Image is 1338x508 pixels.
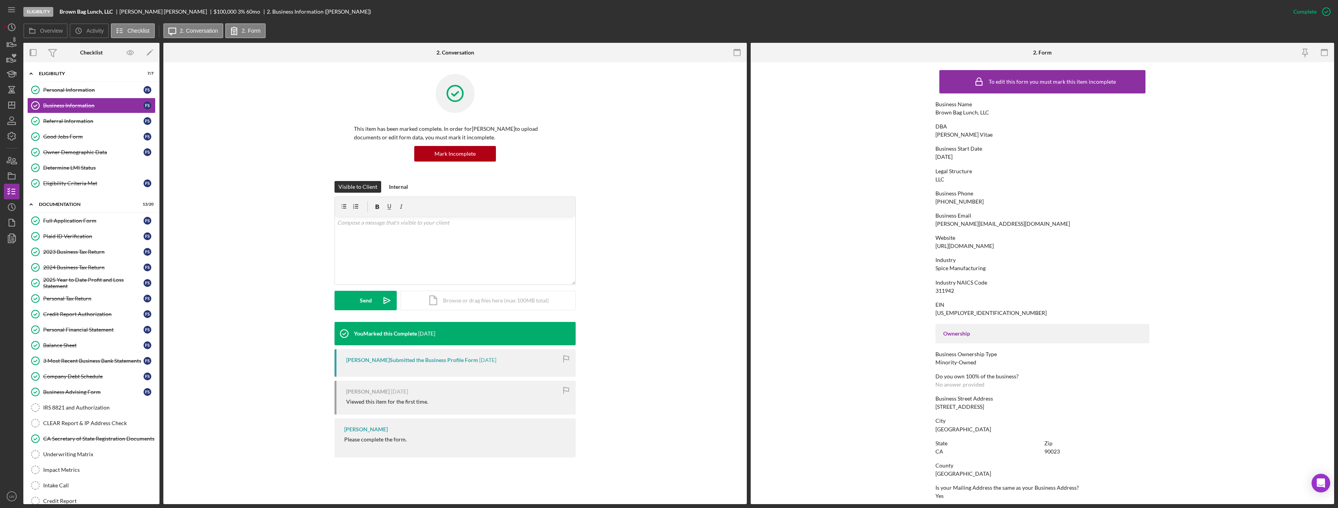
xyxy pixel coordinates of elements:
div: 2. Business Information ([PERSON_NAME]) [267,9,371,15]
a: IRS 8821 and Authorization [27,400,156,415]
div: Company Debt Schedule [43,373,144,380]
button: Mark Incomplete [414,146,496,162]
a: Personal Financial StatementFS [27,322,156,337]
div: Impact Metrics [43,467,155,473]
div: Business Name [935,101,1149,107]
label: 2. Conversation [180,28,218,34]
div: Good Jobs Form [43,134,144,140]
div: Personal Information [43,87,144,93]
div: Determine LMI Status [43,165,155,171]
div: F S [144,232,151,240]
a: Referral InformationFS [27,113,156,129]
div: Complete [1293,4,1317,19]
div: 90023 [1044,448,1060,455]
div: [PERSON_NAME] [344,426,388,432]
a: Business Advising FormFS [27,384,156,400]
time: 2025-09-03 18:25 [418,330,435,337]
div: F S [144,179,151,187]
div: Documentation [39,202,134,207]
div: Spice Manufacturing [935,265,986,271]
button: 2. Conversation [163,23,223,38]
div: Legal Structure [935,168,1149,174]
div: LLC [935,176,944,183]
div: Checklist [80,49,103,56]
div: F S [144,264,151,271]
div: Zip [1044,440,1149,446]
label: Activity [86,28,103,34]
div: Please complete the form. [344,436,407,443]
div: Ownership [943,330,1142,337]
div: Business Phone [935,190,1149,197]
div: Brown Bag Lunch, LLC [935,109,989,116]
div: F S [144,373,151,380]
a: Intake Call [27,478,156,493]
div: Personal Tax Return [43,295,144,302]
a: Personal InformationFS [27,82,156,98]
div: Business Start Date [935,146,1149,152]
a: Full Application FormFS [27,213,156,229]
div: 13 / 20 [140,202,154,207]
a: Underwriting Matrix [27,446,156,462]
div: 7 / 7 [140,71,154,76]
div: Is your Mailing Address the same as your Business Address? [935,485,1149,491]
div: 2. Conversation [436,49,474,56]
div: Visible to Client [338,181,377,193]
div: F S [144,295,151,302]
div: F S [144,326,151,334]
button: Complete [1285,4,1334,19]
a: Owner Demographic DataFS [27,144,156,160]
b: Brown Bag Lunch, LLC [60,9,113,15]
div: Eligibility [39,71,134,76]
div: Credit Report Authorization [43,311,144,317]
div: 2. Form [1033,49,1052,56]
a: 3 Most Recent Business Bank StatementsFS [27,353,156,369]
div: 2024 Business Tax Return [43,264,144,271]
div: Business Information [43,102,144,109]
button: Overview [23,23,68,38]
div: Mark Incomplete [434,146,476,162]
div: Minority-Owned [935,359,976,366]
div: Business Street Address [935,396,1149,402]
a: Plaid ID VerificationFS [27,229,156,244]
div: 311942 [935,288,954,294]
div: City [935,418,1149,424]
div: Business Advising Form [43,389,144,395]
div: 3 Most Recent Business Bank Statements [43,358,144,364]
div: County [935,462,1149,469]
div: Send [360,291,372,310]
time: 2025-08-29 22:06 [391,388,408,395]
div: Industry NAICS Code [935,279,1149,286]
div: State [935,440,1040,446]
div: [PERSON_NAME] Vitae [935,132,993,138]
a: CA Secretary of State Registration Documents [27,431,156,446]
button: Activity [70,23,109,38]
a: Good Jobs FormFS [27,129,156,144]
div: 2023 Business Tax Return [43,249,144,255]
div: [PHONE_NUMBER] [935,199,984,205]
div: EIN [935,302,1149,308]
a: Eligibility Criteria MetFS [27,176,156,191]
div: Full Application Form [43,218,144,224]
div: [US_EMPLOYER_IDENTIFICATION_NUMBER] [935,310,1047,316]
text: LW [9,494,15,499]
div: Credit Report [43,498,155,504]
label: Overview [40,28,63,34]
a: Determine LMI Status [27,160,156,176]
a: 2023 Business Tax ReturnFS [27,244,156,260]
a: Credit Report AuthorizationFS [27,306,156,322]
div: Owner Demographic Data [43,149,144,155]
div: Eligibility [23,7,53,17]
button: LW [4,489,19,504]
div: [GEOGRAPHIC_DATA] [935,471,991,477]
div: F S [144,86,151,94]
div: Plaid ID Verification [43,233,144,239]
div: F S [144,102,151,109]
a: Personal Tax ReturnFS [27,291,156,306]
button: Visible to Client [334,181,381,193]
div: [PERSON_NAME] [346,388,390,395]
label: Checklist [128,28,150,34]
div: Internal [389,181,408,193]
div: [PERSON_NAME] [PERSON_NAME] [119,9,214,15]
div: [DATE] [935,154,953,160]
div: Yes [935,493,944,499]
